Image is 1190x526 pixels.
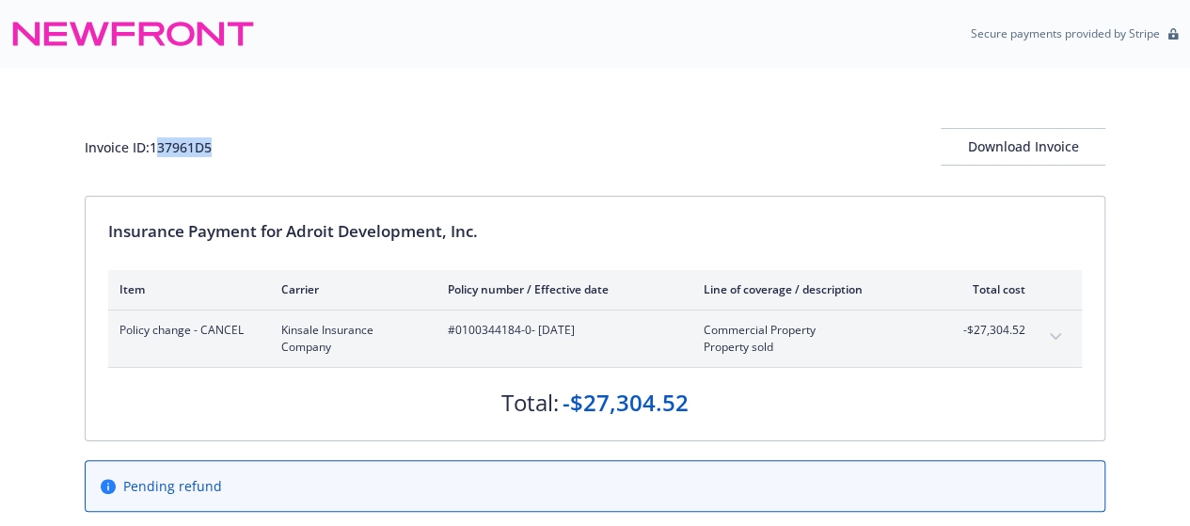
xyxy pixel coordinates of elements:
[123,476,222,496] span: Pending refund
[563,387,689,419] div: -$27,304.52
[955,322,1025,339] span: -$27,304.52
[501,387,559,419] div: Total:
[448,322,674,339] span: #0100344184-0 - [DATE]
[704,322,925,356] span: Commercial PropertyProperty sold
[448,281,674,297] div: Policy number / Effective date
[1040,322,1071,352] button: expand content
[108,219,1082,244] div: Insurance Payment for Adroit Development, Inc.
[704,339,925,356] span: Property sold
[971,25,1160,41] p: Secure payments provided by Stripe
[941,129,1105,165] div: Download Invoice
[281,322,418,356] span: Kinsale Insurance Company
[281,281,418,297] div: Carrier
[704,322,925,339] span: Commercial Property
[955,281,1025,297] div: Total cost
[119,322,251,339] span: Policy change - CANCEL
[704,281,925,297] div: Line of coverage / description
[108,311,1082,367] div: Policy change - CANCELKinsale Insurance Company#0100344184-0- [DATE]Commercial PropertyProperty s...
[119,281,251,297] div: Item
[941,128,1105,166] button: Download Invoice
[85,137,212,157] div: Invoice ID: 137961D5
